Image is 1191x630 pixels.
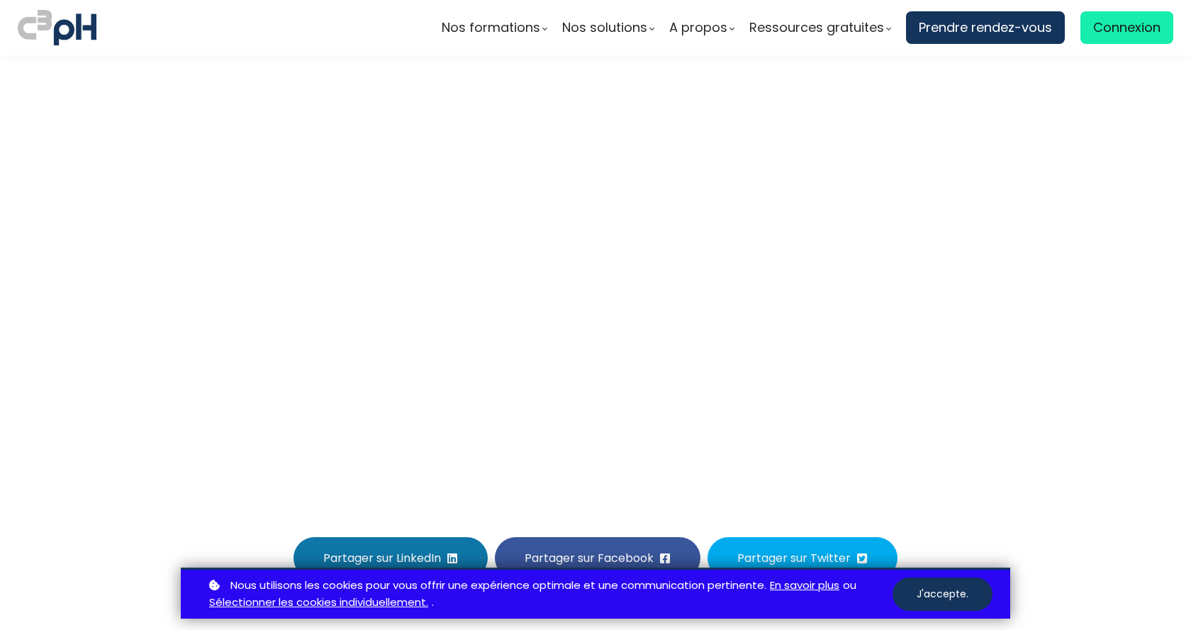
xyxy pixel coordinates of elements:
[562,17,647,38] span: Nos solutions
[708,537,898,579] button: Partager sur Twitter
[442,17,540,38] span: Nos formations
[1080,11,1173,44] a: Connexion
[525,549,654,567] span: Partager sur Facebook
[230,577,766,595] span: Nous utilisons les cookies pour vous offrir une expérience optimale et une communication pertinente.
[906,11,1065,44] a: Prendre rendez-vous
[323,549,441,567] span: Partager sur LinkedIn
[893,578,992,611] button: J'accepte.
[919,17,1052,38] span: Prendre rendez-vous
[749,17,884,38] span: Ressources gratuites
[669,17,727,38] span: A propos
[495,537,700,579] button: Partager sur Facebook
[770,577,839,595] a: En savoir plus
[18,7,96,48] img: logo C3PH
[293,537,488,579] button: Partager sur LinkedIn
[1093,17,1161,38] span: Connexion
[737,549,851,567] span: Partager sur Twitter
[209,594,428,612] a: Sélectionner les cookies individuellement.
[206,577,893,612] p: ou .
